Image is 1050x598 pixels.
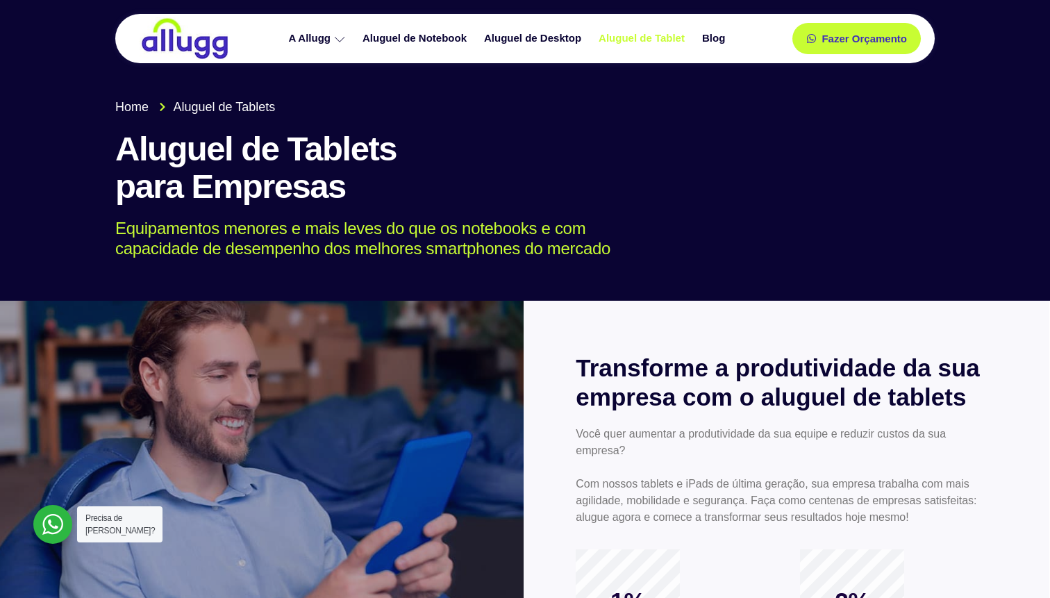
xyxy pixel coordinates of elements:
span: Home [115,98,149,117]
p: Você quer aumentar a produtividade da sua equipe e reduzir custos da sua empresa? Com nossos tabl... [576,426,997,526]
a: Aluguel de Tablet [592,26,695,51]
a: Blog [695,26,735,51]
h1: Aluguel de Tablets para Empresas [115,131,935,206]
span: Aluguel de Tablets [170,98,276,117]
a: Fazer Orçamento [792,23,921,54]
span: Precisa de [PERSON_NAME]? [85,513,155,535]
h2: Transforme a produtividade da sua empresa com o aluguel de tablets [576,354,997,412]
a: Aluguel de Desktop [477,26,592,51]
a: A Allugg [281,26,356,51]
p: Equipamentos menores e mais leves do que os notebooks e com capacidade de desempenho dos melhores... [115,219,915,259]
a: Aluguel de Notebook [356,26,477,51]
span: Fazer Orçamento [822,33,907,44]
img: locação de TI é Allugg [140,17,230,60]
